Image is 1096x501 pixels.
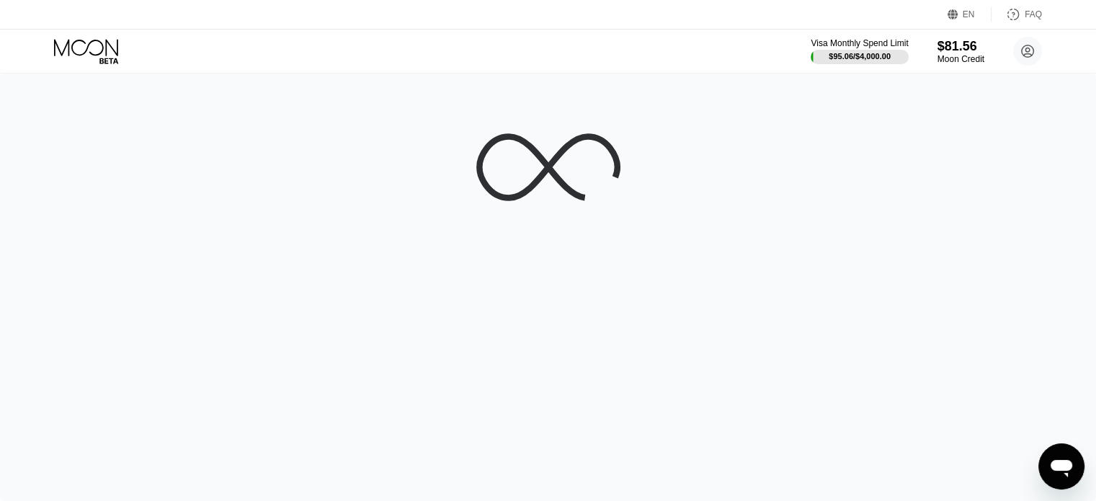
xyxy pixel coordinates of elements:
[992,7,1042,22] div: FAQ
[948,7,992,22] div: EN
[937,54,984,64] div: Moon Credit
[829,52,891,61] div: $95.06 / $4,000.00
[1038,443,1084,489] iframe: Dugme za pokretanje prozora za razmenu poruka
[937,39,984,64] div: $81.56Moon Credit
[937,39,984,54] div: $81.56
[963,9,975,19] div: EN
[811,38,908,48] div: Visa Monthly Spend Limit
[811,38,908,64] div: Visa Monthly Spend Limit$95.06/$4,000.00
[1025,9,1042,19] div: FAQ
